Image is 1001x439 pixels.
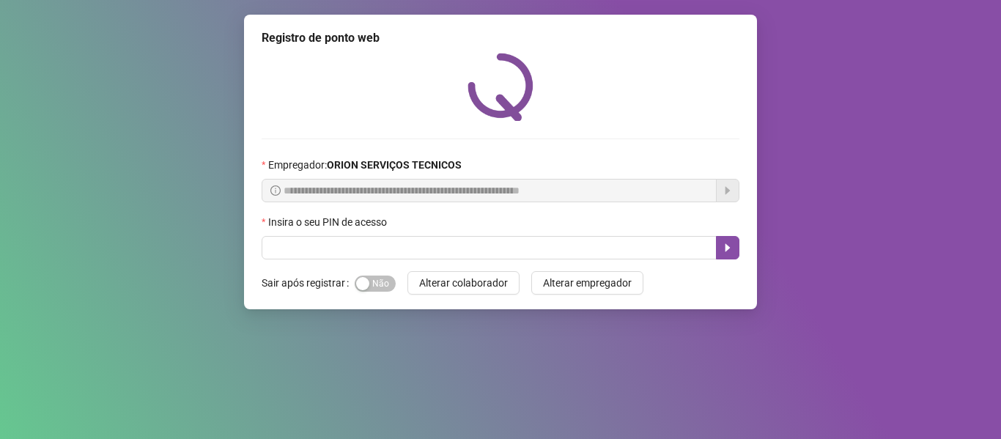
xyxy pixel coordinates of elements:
[722,242,734,254] span: caret-right
[270,185,281,196] span: info-circle
[268,157,462,173] span: Empregador :
[407,271,520,295] button: Alterar colaborador
[543,275,632,291] span: Alterar empregador
[262,271,355,295] label: Sair após registrar
[262,29,739,47] div: Registro de ponto web
[262,214,396,230] label: Insira o seu PIN de acesso
[468,53,533,121] img: QRPoint
[419,275,508,291] span: Alterar colaborador
[327,159,462,171] strong: ORION SERVIÇOS TECNICOS
[531,271,643,295] button: Alterar empregador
